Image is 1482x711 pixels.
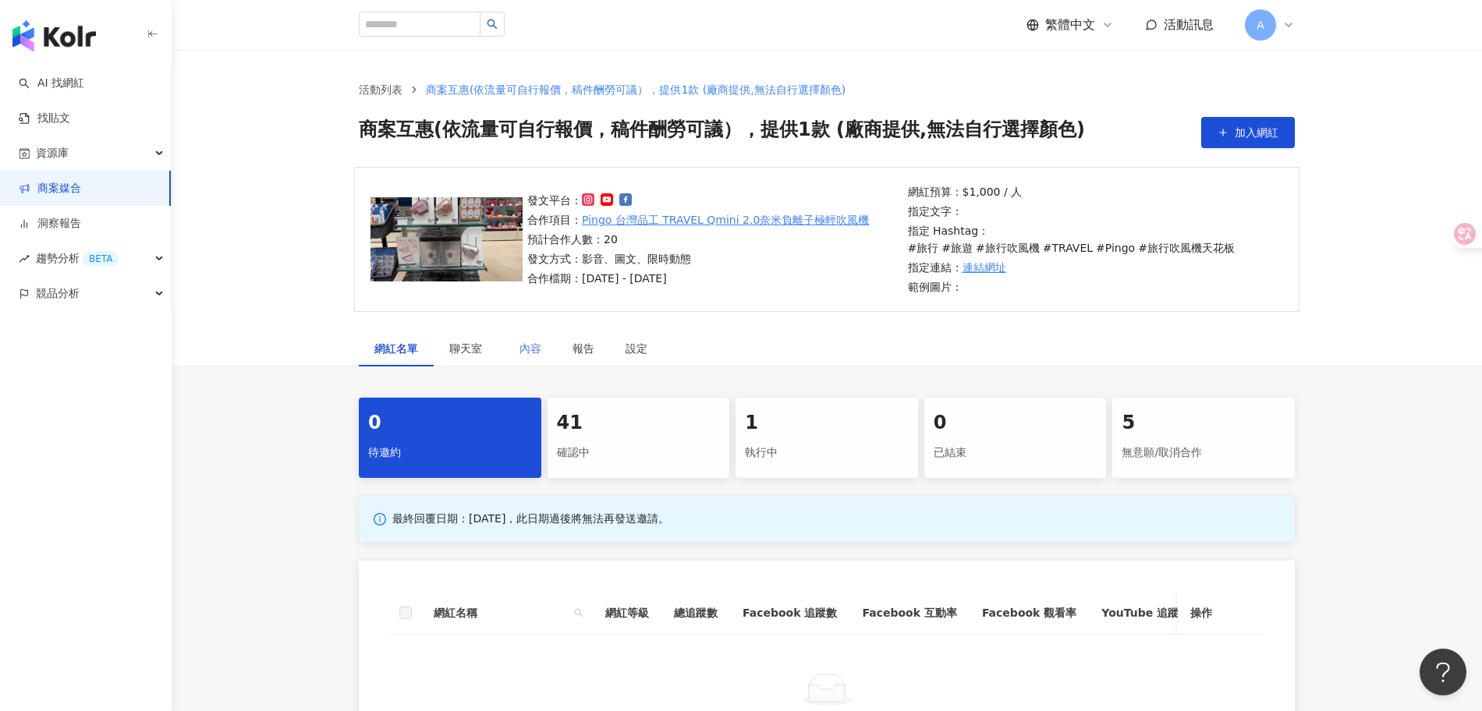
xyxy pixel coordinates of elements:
span: search [574,608,583,617]
span: 商案互惠(依流量可自行報價，稿件酬勞可議），提供1款 (廠商提供,無法自行選擇顏色) [359,117,1085,148]
p: #Pingo [1096,239,1135,256]
iframe: Help Scout Beacon - Open [1420,649,1466,695]
button: 加入網紅 [1201,117,1295,148]
span: 加入網紅 [1235,126,1278,139]
span: 繁體中文 [1045,16,1095,34]
a: searchAI 找網紅 [19,76,84,91]
th: Facebook 觀看率 [970,592,1089,635]
p: 範例圖片： [908,278,1279,295]
th: 網紅等級 [593,592,661,635]
p: #旅行 [908,239,939,256]
div: 0 [934,410,1097,437]
span: rise [19,253,30,264]
th: Facebook 互動率 [849,592,969,635]
div: 1 [745,410,909,437]
span: 商案互惠(依流量可自行報價，稿件酬勞可議），提供1款 (廠商提供,無法自行選擇顏色) [426,83,846,96]
p: 指定連結： [908,259,1279,276]
th: 操作 [1178,592,1264,635]
a: 連結網址 [963,259,1006,276]
th: Facebook 追蹤數 [730,592,849,635]
p: #旅遊 [941,239,973,256]
div: 設定 [626,340,647,357]
p: #旅行吹風機天花板 [1138,239,1235,256]
p: 網紅預算：$1,000 / 人 [908,183,1279,200]
span: 資源庫 [36,136,69,171]
div: 41 [557,410,721,437]
th: 總追蹤數 [661,592,730,635]
p: 發文方式：影音、圖文、限時動態 [527,250,869,267]
div: 報告 [573,340,594,357]
span: A [1257,16,1264,34]
span: search [487,19,498,30]
div: 執行中 [745,440,909,466]
div: BETA [83,251,119,267]
div: 內容 [519,340,541,357]
span: 網紅名稱 [434,604,568,621]
span: 趨勢分析 [36,241,119,276]
p: #TRAVEL [1043,239,1093,256]
span: search [571,601,587,624]
p: 發文平台： [527,192,869,209]
div: 待邀約 [368,440,532,466]
img: logo [12,20,96,51]
a: 商案媒合 [19,181,81,196]
div: 確認中 [557,440,721,466]
th: YouTube 追蹤數 [1089,592,1202,635]
p: 指定文字： [908,203,1279,220]
div: 5 [1122,410,1285,437]
div: 已結束 [934,440,1097,466]
p: 指定 Hashtag： [908,222,1279,256]
p: 最終回覆日期：[DATE]，此日期過後將無法再發送邀請。 [392,511,669,527]
div: 無意願/取消合作 [1122,440,1285,466]
span: 聊天室 [449,343,488,354]
img: Pingo 台灣品工 TRAVEL Qmini 2.0奈米負離子極輕吹風機 [370,197,523,281]
a: 找貼文 [19,111,70,126]
a: Pingo 台灣品工 TRAVEL Qmini 2.0奈米負離子極輕吹風機 [582,211,869,228]
p: 合作項目： [527,211,869,228]
a: 洞察報告 [19,216,81,232]
div: 0 [368,410,532,437]
p: #旅行吹風機 [976,239,1040,256]
p: 預計合作人數：20 [527,231,869,248]
span: info-circle [371,511,388,528]
a: 活動列表 [356,81,406,98]
div: 網紅名單 [374,340,418,357]
span: 活動訊息 [1164,17,1214,32]
span: 競品分析 [36,276,80,311]
p: 合作檔期：[DATE] - [DATE] [527,270,869,287]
